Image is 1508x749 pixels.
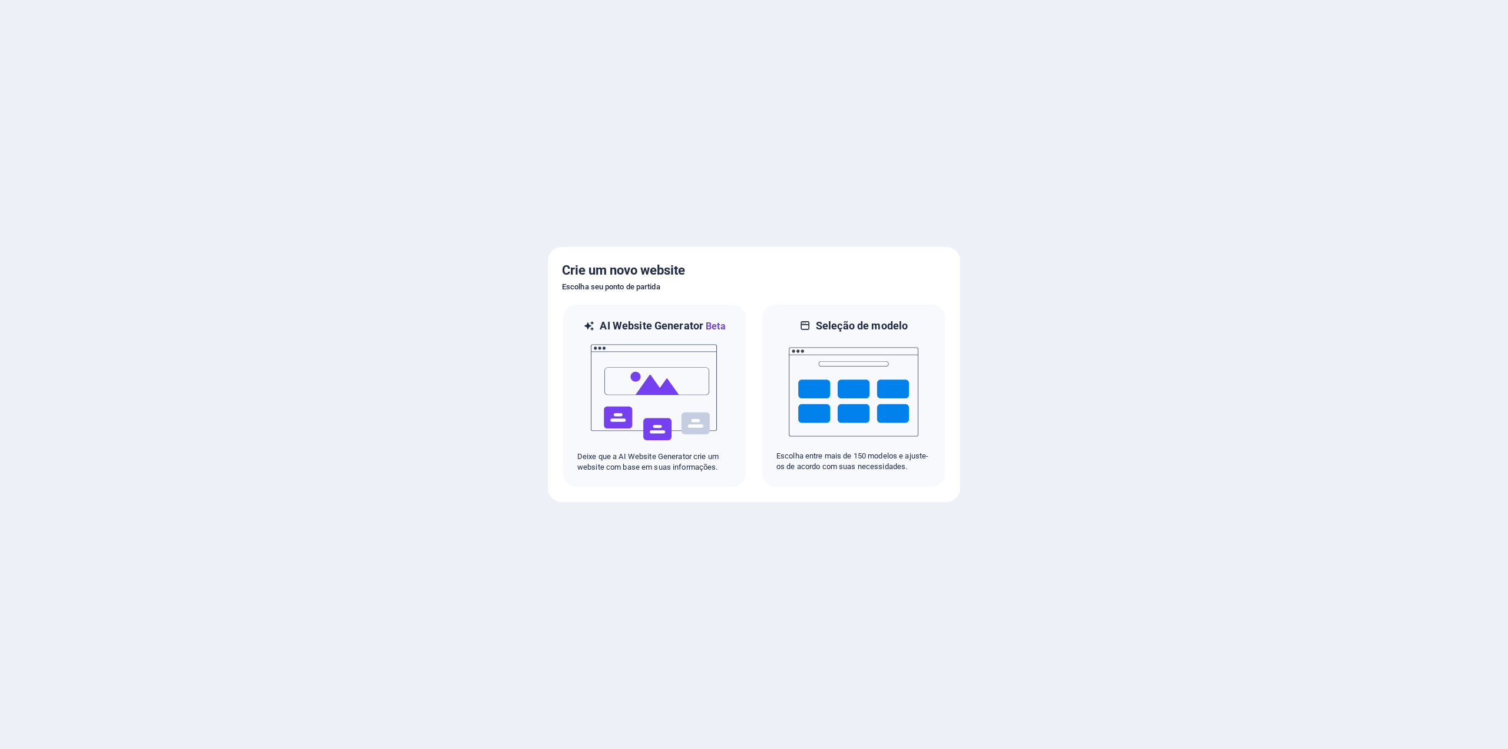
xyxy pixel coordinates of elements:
img: ai [590,334,719,451]
div: AI Website GeneratorBetaaiDeixe que a AI Website Generator crie um website com base em suas infor... [562,303,747,488]
h6: Escolha seu ponto de partida [562,280,946,294]
span: Beta [703,321,726,332]
h6: Seleção de modelo [816,319,908,333]
h6: AI Website Generator [600,319,725,334]
h5: Crie um novo website [562,261,946,280]
p: Escolha entre mais de 150 modelos e ajuste-os de acordo com suas necessidades. [776,451,931,472]
div: Seleção de modeloEscolha entre mais de 150 modelos e ajuste-os de acordo com suas necessidades. [761,303,946,488]
p: Deixe que a AI Website Generator crie um website com base em suas informações. [577,451,732,473]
